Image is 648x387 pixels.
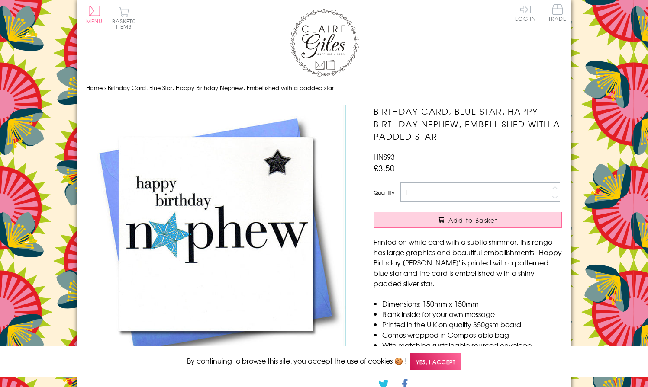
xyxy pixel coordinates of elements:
[448,216,498,224] span: Add to Basket
[515,4,536,21] a: Log In
[108,83,334,92] span: Birthday Card, Blue Star, Happy Birthday Nephew, Embellished with a padded star
[548,4,567,23] a: Trade
[116,17,136,30] span: 0 items
[374,237,562,288] p: Printed on white card with a subtle shimmer, this range has large graphics and beautiful embellis...
[104,83,106,92] span: ›
[374,151,395,162] span: HNS93
[548,4,567,21] span: Trade
[382,340,562,350] li: With matching sustainable sourced envelope
[382,309,562,319] li: Blank inside for your own message
[374,162,395,174] span: £3.50
[290,9,359,77] img: Claire Giles Greetings Cards
[374,105,562,142] h1: Birthday Card, Blue Star, Happy Birthday Nephew, Embellished with a padded star
[374,212,562,228] button: Add to Basket
[374,189,394,196] label: Quantity
[86,6,103,24] button: Menu
[382,319,562,329] li: Printed in the U.K on quality 350gsm board
[86,17,103,25] span: Menu
[112,7,136,29] button: Basket0 items
[410,353,461,370] span: Yes, I accept
[382,329,562,340] li: Comes wrapped in Compostable bag
[86,83,103,92] a: Home
[382,298,562,309] li: Dimensions: 150mm x 150mm
[86,105,346,364] img: Birthday Card, Blue Star, Happy Birthday Nephew, Embellished with a padded star
[86,79,562,97] nav: breadcrumbs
